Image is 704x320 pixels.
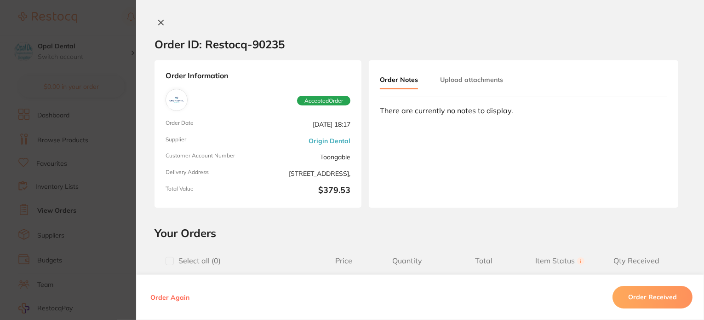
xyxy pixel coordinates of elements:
span: Customer Account Number [166,152,254,162]
span: Accepted Order [297,96,350,106]
span: Supplier [166,136,254,145]
span: Select all ( 0 ) [174,256,221,265]
button: Order Notes [380,71,418,89]
span: [STREET_ADDRESS], [262,169,350,178]
span: Toongabie [262,152,350,162]
img: Origin Dental [168,91,185,109]
div: There are currently no notes to display. [380,106,667,115]
span: Order Date [166,120,254,129]
button: Order Again [148,293,192,302]
span: Qty Received [598,256,675,265]
span: Item Status [522,256,598,265]
span: [DATE] 18:17 [262,120,350,129]
button: Upload attachments [440,71,503,88]
button: Order Received [612,286,693,308]
h2: Your Orders [155,226,686,240]
span: Price [318,256,369,265]
span: Total [446,256,522,265]
span: Delivery Address [166,169,254,178]
span: Quantity [369,256,446,265]
b: $379.53 [262,186,350,197]
strong: Order Information [166,71,350,81]
h2: Order ID: Restocq- 90235 [155,37,285,51]
span: Total Value [166,186,254,197]
a: Origin Dental [309,137,350,145]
